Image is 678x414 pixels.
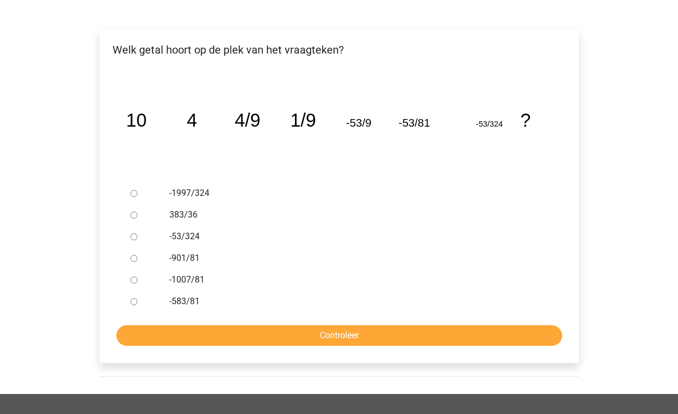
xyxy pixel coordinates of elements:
label: -583/81 [169,295,544,308]
label: -53/324 [169,230,544,243]
input: Controleer [116,325,562,346]
p: Welk getal hoort op de plek van het vraagteken? [108,42,570,58]
tspan: 1/9 [290,110,316,130]
tspan: ? [520,110,530,130]
tspan: -53/324 [476,120,503,128]
tspan: 4 [187,110,197,130]
label: 383/36 [169,208,544,221]
tspan: 10 [126,110,146,130]
tspan: -53/81 [398,116,430,129]
label: -1007/81 [169,273,544,286]
tspan: -53/9 [346,116,371,129]
label: -901/81 [169,252,544,265]
tspan: 4/9 [234,110,260,130]
label: -1997/324 [169,187,544,200]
